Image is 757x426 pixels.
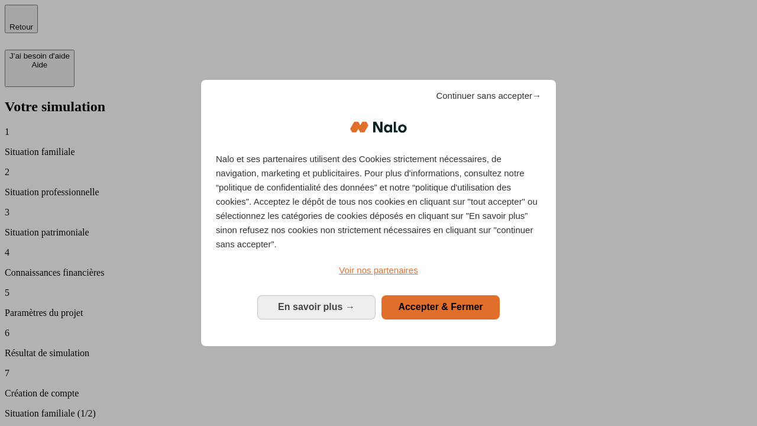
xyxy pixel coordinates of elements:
div: Bienvenue chez Nalo Gestion du consentement [201,80,556,346]
span: En savoir plus → [278,302,355,312]
button: Accepter & Fermer: Accepter notre traitement des données et fermer [381,295,500,319]
span: Accepter & Fermer [398,302,483,312]
span: Voir nos partenaires [339,265,418,275]
p: Nalo et ses partenaires utilisent des Cookies strictement nécessaires, de navigation, marketing e... [216,152,541,251]
button: En savoir plus: Configurer vos consentements [257,295,376,319]
img: Logo [350,109,407,145]
span: Continuer sans accepter→ [436,89,541,103]
a: Voir nos partenaires [216,263,541,277]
